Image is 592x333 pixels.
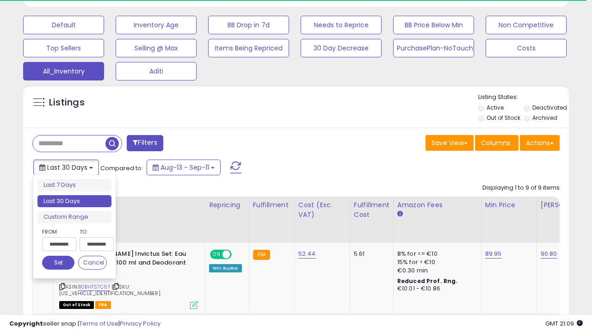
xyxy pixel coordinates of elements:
[100,164,143,173] span: Compared to:
[116,39,197,57] button: Selling @ Max
[532,104,567,111] label: Deactivated
[545,319,583,328] span: 2025-10-12 21:09 GMT
[486,16,567,34] button: Non Competitive
[23,39,104,57] button: Top Sellers
[80,227,107,236] label: To
[9,320,160,328] div: seller snap | |
[298,249,316,259] a: 52.44
[79,319,118,328] a: Terms of Use
[487,114,520,122] label: Out of Stock
[397,200,477,210] div: Amazon Fees
[209,200,245,210] div: Repricing
[478,93,569,102] p: Listing States:
[33,160,99,175] button: Last 30 Days
[59,250,198,308] div: ASIN:
[482,184,560,192] div: Displaying 1 to 9 of 9 items
[9,319,43,328] strong: Copyright
[57,200,201,210] div: Title
[23,62,104,80] button: All_Inventory
[116,16,197,34] button: Inventory Age
[481,138,510,148] span: Columns
[208,16,289,34] button: BB Drop in 7d
[42,256,74,270] button: Set
[211,251,222,259] span: ON
[37,195,111,208] li: Last 30 Days
[147,160,221,175] button: Aug-13 - Sep-11
[520,135,560,151] button: Actions
[95,301,111,309] span: FBA
[78,256,107,270] button: Cancel
[393,39,474,57] button: PurchasePlan-NoTouch
[354,250,386,258] div: 5.61
[301,39,382,57] button: 30 Day Decrease
[49,96,85,109] h5: Listings
[397,285,474,293] div: €10.01 - €10.86
[42,227,74,236] label: From
[397,277,458,285] b: Reduced Prof. Rng.
[487,104,504,111] label: Active
[230,251,245,259] span: OFF
[393,16,474,34] button: BB Price Below Min
[397,266,474,275] div: €0.30 min
[253,250,270,260] small: FBA
[116,62,197,80] button: Aditi
[425,135,474,151] button: Save View
[298,200,346,220] div: Cost (Exc. VAT)
[59,301,94,309] span: All listings that are currently out of stock and unavailable for purchase on Amazon
[120,319,160,328] a: Privacy Policy
[78,283,110,291] a: B0BHTS7C6T
[301,16,382,34] button: Needs to Reprice
[209,264,242,272] div: Win BuyBox
[59,283,160,297] span: | SKU: [US_VEHICLE_IDENTIFICATION_NUMBER]
[37,179,111,191] li: Last 7 Days
[485,200,533,210] div: Min Price
[475,135,518,151] button: Columns
[37,211,111,223] li: Custom Range
[127,135,163,151] button: Filters
[80,250,192,278] b: [PERSON_NAME] Invictus Set: Eau de Toilette 100 ml and Deodorant 100 ml
[532,114,557,122] label: Archived
[397,258,474,266] div: 15% for > €10
[253,200,290,210] div: Fulfillment
[354,200,389,220] div: Fulfillment Cost
[485,249,502,259] a: 89.95
[397,250,474,258] div: 8% for <= €10
[486,39,567,57] button: Costs
[47,163,87,172] span: Last 30 Days
[23,16,104,34] button: Default
[160,163,209,172] span: Aug-13 - Sep-11
[541,249,557,259] a: 90.80
[397,210,403,218] small: Amazon Fees.
[208,39,289,57] button: Items Being Repriced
